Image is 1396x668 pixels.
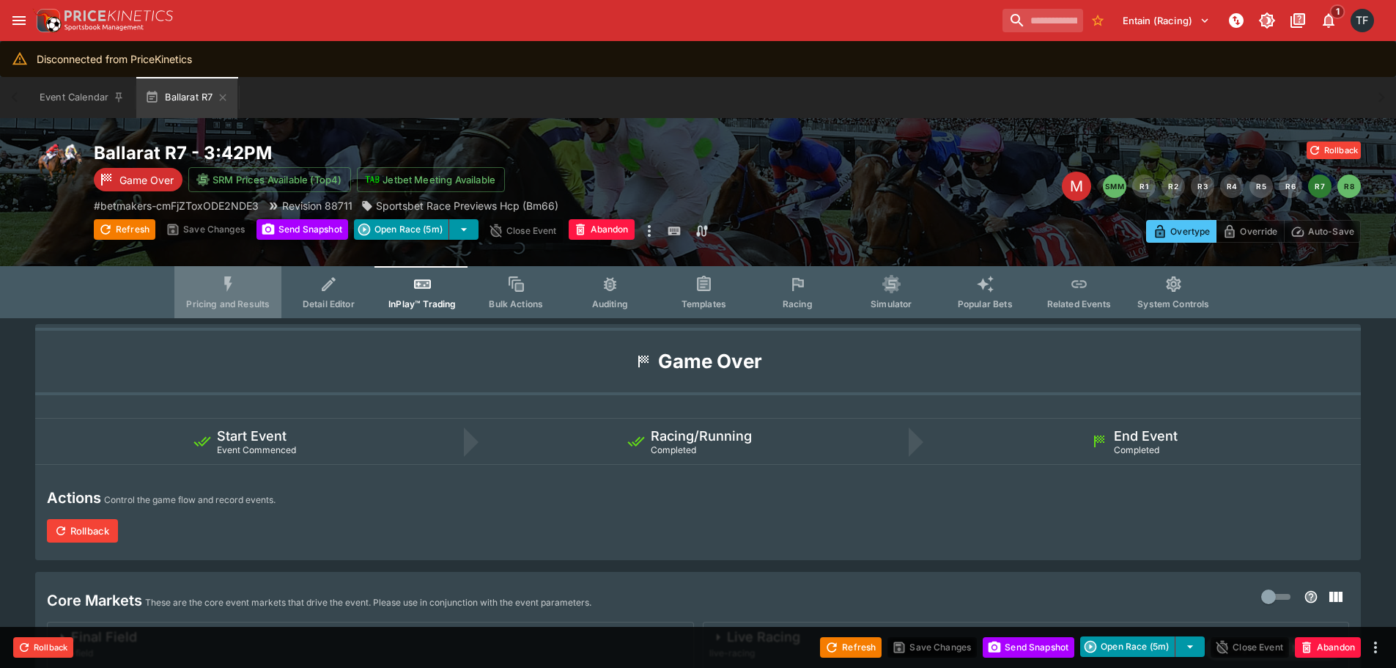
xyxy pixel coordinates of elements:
span: Related Events [1047,298,1111,309]
button: Abandon [569,219,635,240]
span: Racing [783,298,813,309]
h5: Racing/Running [651,427,752,444]
button: Event Calendar [31,77,133,118]
p: Override [1240,224,1277,239]
button: SRM Prices Available (Top4) [188,167,351,192]
button: Send Snapshot [983,637,1074,658]
span: Event Commenced [217,444,296,455]
button: Rollback [13,637,73,658]
button: more [640,219,658,243]
button: NOT Connected to PK [1223,7,1249,34]
h5: Start Event [217,427,287,444]
span: 1 [1330,4,1345,19]
button: select merge strategy [449,219,479,240]
p: Auto-Save [1308,224,1354,239]
button: R1 [1132,175,1156,198]
div: Sportsbet Race Previews Hcp (Bm66) [361,198,558,213]
span: System Controls [1137,298,1209,309]
div: split button [1080,636,1205,657]
h5: End Event [1114,427,1178,444]
img: horse_racing.png [35,142,82,188]
input: search [1002,9,1083,32]
img: jetbet-logo.svg [365,172,380,187]
button: R4 [1220,175,1244,198]
img: Sportsbook Management [64,24,144,31]
button: Ballarat R7 [136,77,237,118]
span: Templates [682,298,726,309]
span: Bulk Actions [489,298,543,309]
div: split button [354,219,479,240]
h4: Core Markets [47,591,142,610]
span: Completed [651,444,696,455]
button: Select Tenant [1114,9,1219,32]
p: Game Over [119,172,174,188]
button: Override [1216,220,1284,243]
p: Control the game flow and record events. [104,493,276,507]
button: Auto-Save [1284,220,1361,243]
span: InPlay™ Trading [388,298,456,309]
button: Toggle light/dark mode [1254,7,1280,34]
h4: Actions [47,488,101,507]
span: Mark an event as closed and abandoned. [1295,639,1361,653]
button: Refresh [820,637,882,658]
p: Sportsbet Race Previews Hcp (Bm66) [376,198,558,213]
button: R2 [1162,175,1185,198]
button: open drawer [6,7,32,34]
button: Refresh [94,219,155,240]
button: select merge strategy [1175,636,1205,657]
span: Simulator [871,298,912,309]
button: SMM [1103,175,1126,198]
button: R8 [1337,175,1361,198]
button: Tom Flynn [1346,4,1378,37]
div: Edit Meeting [1062,172,1091,201]
span: Popular Bets [958,298,1013,309]
button: Abandon [1295,637,1361,658]
div: Event type filters [174,266,1221,318]
button: R6 [1279,175,1302,198]
button: Open Race (5m) [1080,636,1175,657]
p: Revision 88711 [282,198,352,213]
div: Start From [1146,220,1361,243]
p: Copy To Clipboard [94,198,259,213]
button: Jetbet Meeting Available [357,167,505,192]
div: Disconnected from PriceKinetics [37,45,192,73]
button: Overtype [1146,220,1216,243]
span: Completed [1114,444,1159,455]
img: PriceKinetics [64,10,173,21]
span: Mark an event as closed and abandoned. [569,221,635,236]
button: Rollback [47,519,118,543]
button: Documentation [1285,7,1311,34]
h2: Copy To Clipboard [94,142,728,164]
button: more [1367,639,1384,656]
button: No Bookmarks [1086,9,1109,32]
p: Overtype [1170,224,1210,239]
button: Rollback [1307,142,1361,159]
div: Tom Flynn [1351,9,1374,32]
span: Detail Editor [303,298,355,309]
button: R3 [1191,175,1214,198]
button: R5 [1249,175,1273,198]
button: Notifications [1315,7,1342,34]
span: Pricing and Results [186,298,270,309]
button: Open Race (5m) [354,219,449,240]
h1: Game Over [658,349,762,374]
img: PriceKinetics Logo [32,6,62,35]
button: R7 [1308,175,1332,198]
button: Send Snapshot [256,219,348,240]
p: These are the core event markets that drive the event. Please use in conjunction with the event p... [145,595,591,610]
span: Auditing [592,298,628,309]
nav: pagination navigation [1103,175,1361,198]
